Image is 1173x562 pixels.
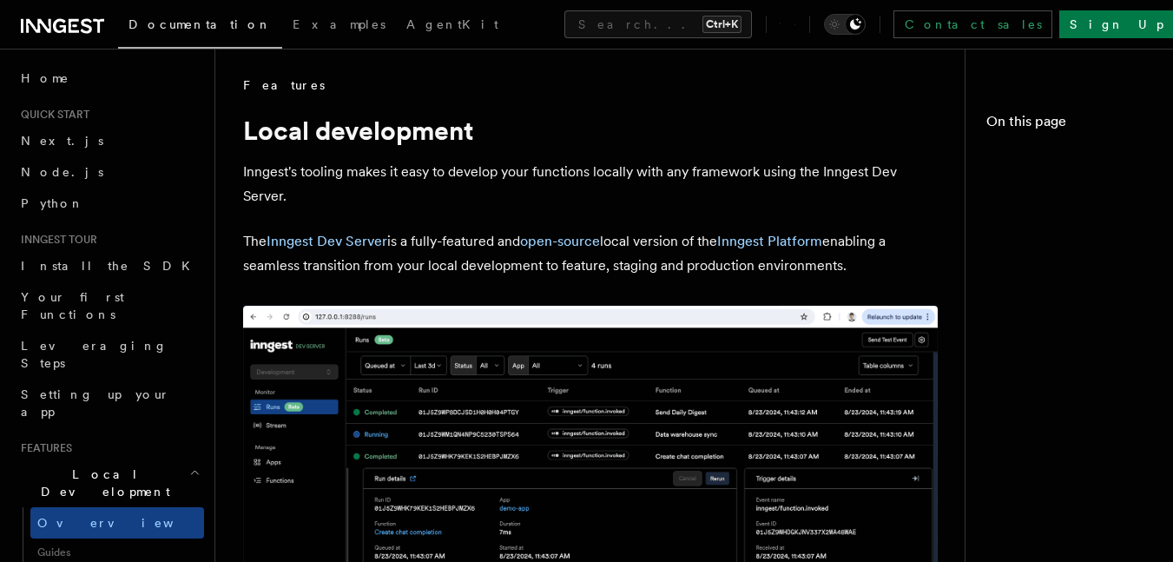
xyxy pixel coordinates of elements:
span: Python [21,196,84,210]
a: Node.js [14,156,204,188]
a: Setting up your app [14,379,204,427]
a: Inngest Platform [717,233,822,249]
span: Local Development [14,466,189,500]
a: Leveraging Steps [14,330,204,379]
kbd: Ctrl+K [702,16,741,33]
a: Next.js [14,125,204,156]
a: Python [14,188,204,219]
p: Inngest's tooling makes it easy to develop your functions locally with any framework using the In... [243,160,938,208]
p: The is a fully-featured and local version of the enabling a seamless transition from your local d... [243,229,938,278]
span: Setting up your app [21,387,170,419]
a: Install the SDK [14,250,204,281]
a: Examples [282,5,396,47]
a: Home [14,63,204,94]
span: Quick start [14,108,89,122]
span: Examples [293,17,386,31]
a: Overview [30,507,204,539]
span: Overview [37,516,216,530]
span: Leveraging Steps [21,339,168,370]
span: Node.js [21,165,103,179]
span: Features [14,441,72,455]
a: open-source [520,233,600,249]
span: Features [243,76,325,94]
span: Inngest tour [14,233,97,247]
h4: On this page [986,111,1152,139]
h1: Local development [243,115,938,146]
a: Your first Functions [14,281,204,330]
button: Local Development [14,459,204,507]
span: AgentKit [406,17,498,31]
button: Toggle dark mode [824,14,866,35]
button: Search...Ctrl+K [564,10,752,38]
a: Contact sales [893,10,1052,38]
span: Documentation [129,17,272,31]
span: Install the SDK [21,259,201,273]
a: Documentation [118,5,282,49]
span: Your first Functions [21,290,124,321]
span: Next.js [21,134,103,148]
a: AgentKit [396,5,509,47]
a: Inngest Dev Server [267,233,387,249]
span: Home [21,69,69,87]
